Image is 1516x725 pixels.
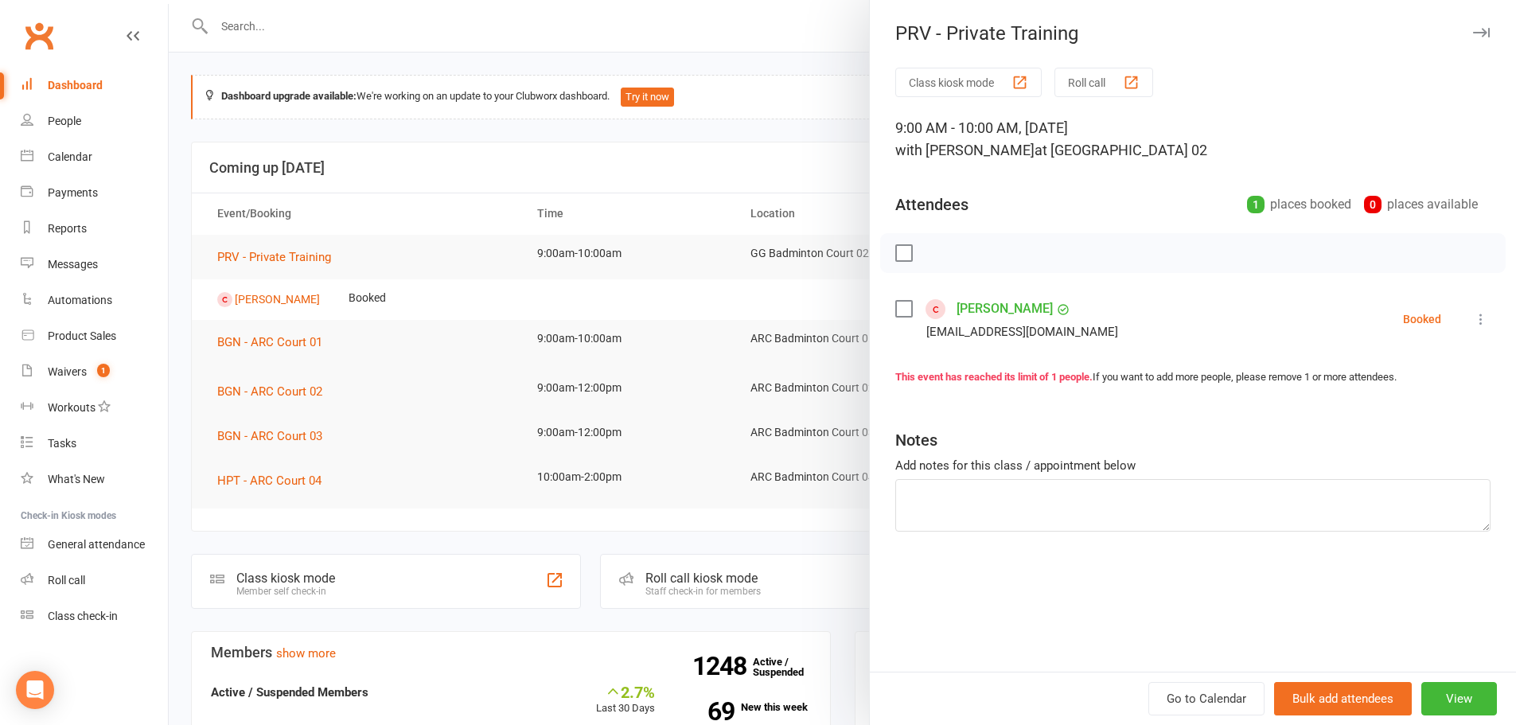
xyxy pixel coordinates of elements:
a: Tasks [21,426,168,462]
div: Automations [48,294,112,306]
span: with [PERSON_NAME] [895,142,1035,158]
a: Product Sales [21,318,168,354]
div: General attendance [48,538,145,551]
div: Class check-in [48,610,118,622]
div: Calendar [48,150,92,163]
div: 0 [1364,196,1382,213]
a: [PERSON_NAME] [957,296,1053,322]
a: Dashboard [21,68,168,103]
a: Payments [21,175,168,211]
div: Notes [895,429,937,451]
div: Booked [1403,314,1441,325]
div: Payments [48,186,98,199]
a: General attendance kiosk mode [21,527,168,563]
a: Messages [21,247,168,283]
a: People [21,103,168,139]
div: places available [1364,193,1478,216]
div: Dashboard [48,79,103,92]
button: Bulk add attendees [1274,682,1412,715]
a: Clubworx [19,16,59,56]
div: 1 [1247,196,1265,213]
div: PRV - Private Training [870,22,1516,45]
a: What's New [21,462,168,497]
div: Open Intercom Messenger [16,671,54,709]
div: Roll call [48,574,85,587]
a: Waivers 1 [21,354,168,390]
button: Class kiosk mode [895,68,1042,97]
a: Roll call [21,563,168,598]
strong: This event has reached its limit of 1 people. [895,371,1093,383]
a: Go to Calendar [1148,682,1265,715]
a: Automations [21,283,168,318]
a: Reports [21,211,168,247]
a: Class kiosk mode [21,598,168,634]
button: Roll call [1054,68,1153,97]
div: Product Sales [48,329,116,342]
a: Workouts [21,390,168,426]
div: 9:00 AM - 10:00 AM, [DATE] [895,117,1491,162]
div: Waivers [48,365,87,378]
div: Workouts [48,401,95,414]
div: What's New [48,473,105,485]
div: Attendees [895,193,968,216]
div: Tasks [48,437,76,450]
div: [EMAIL_ADDRESS][DOMAIN_NAME] [926,322,1118,342]
div: Reports [48,222,87,235]
button: View [1421,682,1497,715]
div: People [48,115,81,127]
span: at [GEOGRAPHIC_DATA] 02 [1035,142,1207,158]
span: 1 [97,364,110,377]
div: places booked [1247,193,1351,216]
div: If you want to add more people, please remove 1 or more attendees. [895,369,1491,386]
div: Add notes for this class / appointment below [895,456,1491,475]
a: Calendar [21,139,168,175]
div: Messages [48,258,98,271]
